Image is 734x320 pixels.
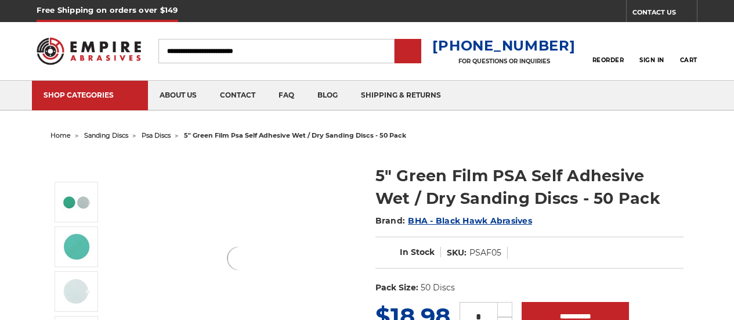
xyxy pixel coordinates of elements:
a: blog [306,81,349,110]
p: FOR QUESTIONS OR INQUIRIES [432,57,575,65]
input: Submit [396,40,420,63]
img: Empire Abrasives [37,31,140,71]
a: BHA - Black Hawk Abrasives [408,215,532,226]
a: sanding discs [84,131,128,139]
dt: SKU: [447,247,467,259]
dt: Pack Size: [375,282,418,294]
a: about us [148,81,208,110]
img: 5-inch 80-grit durable green film PSA disc for grinding and paint removal on coated surfaces [225,244,254,273]
img: 5-inch 220-grit fine-grit green film PSA disc for furniture restoration and surface preparation [62,277,91,306]
span: Reorder [592,56,624,64]
span: Cart [680,56,697,64]
span: Sign In [639,56,664,64]
a: [PHONE_NUMBER] [432,37,575,54]
a: faq [267,81,306,110]
a: CONTACT US [632,6,697,22]
span: 5" green film psa self adhesive wet / dry sanding discs - 50 pack [184,131,406,139]
div: SHOP CATEGORIES [44,91,136,99]
dd: PSAF05 [469,247,501,259]
a: shipping & returns [349,81,453,110]
h1: 5" Green Film PSA Self Adhesive Wet / Dry Sanding Discs - 50 Pack [375,164,684,210]
img: 5-inch 80-grit durable green film PSA disc for grinding and paint removal on coated surfaces [62,188,91,217]
a: Reorder [592,38,624,63]
dd: 50 Discs [421,282,455,294]
img: 5-inch 120-grit green film PSA disc for contour sanding on wood and automotive applications [62,232,91,261]
a: home [50,131,71,139]
span: Brand: [375,215,406,226]
button: Previous [63,157,91,182]
span: In Stock [400,247,435,257]
a: Cart [680,38,697,64]
a: contact [208,81,267,110]
a: psa discs [142,131,171,139]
